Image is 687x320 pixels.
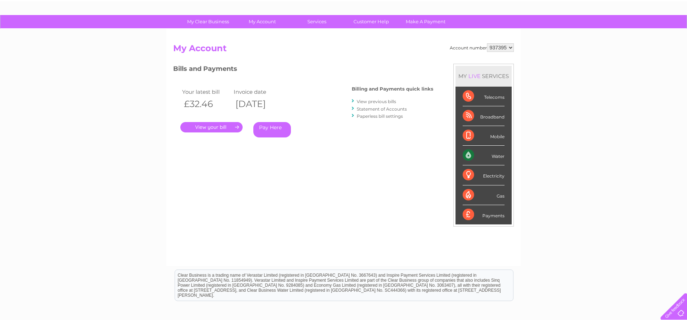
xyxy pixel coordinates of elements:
div: Mobile [463,126,505,146]
div: Telecoms [463,87,505,106]
a: View previous bills [357,99,396,104]
div: Payments [463,205,505,224]
div: Gas [463,185,505,205]
div: Broadband [463,106,505,126]
a: . [180,122,243,132]
h4: Billing and Payments quick links [352,86,433,92]
a: My Account [233,15,292,28]
td: Invoice date [232,87,283,97]
th: £32.46 [180,97,232,111]
div: Water [463,146,505,165]
a: Services [287,15,346,28]
a: Contact [639,30,657,36]
div: MY SERVICES [455,66,512,86]
a: Statement of Accounts [357,106,407,112]
td: Your latest bill [180,87,232,97]
div: Electricity [463,165,505,185]
a: My Clear Business [179,15,238,28]
a: Blog [625,30,635,36]
a: Pay Here [253,122,291,137]
div: Clear Business is a trading name of Verastar Limited (registered in [GEOGRAPHIC_DATA] No. 3667643... [175,4,513,35]
a: Log out [663,30,680,36]
a: Make A Payment [396,15,455,28]
h3: Bills and Payments [173,64,433,76]
a: Water [561,30,575,36]
a: Paperless bill settings [357,113,403,119]
a: Customer Help [342,15,401,28]
a: Energy [579,30,595,36]
th: [DATE] [232,97,283,111]
div: Account number [450,43,514,52]
a: 0333 014 3131 [552,4,601,13]
h2: My Account [173,43,514,57]
div: LIVE [467,73,482,79]
img: logo.png [24,19,60,40]
a: Telecoms [599,30,620,36]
